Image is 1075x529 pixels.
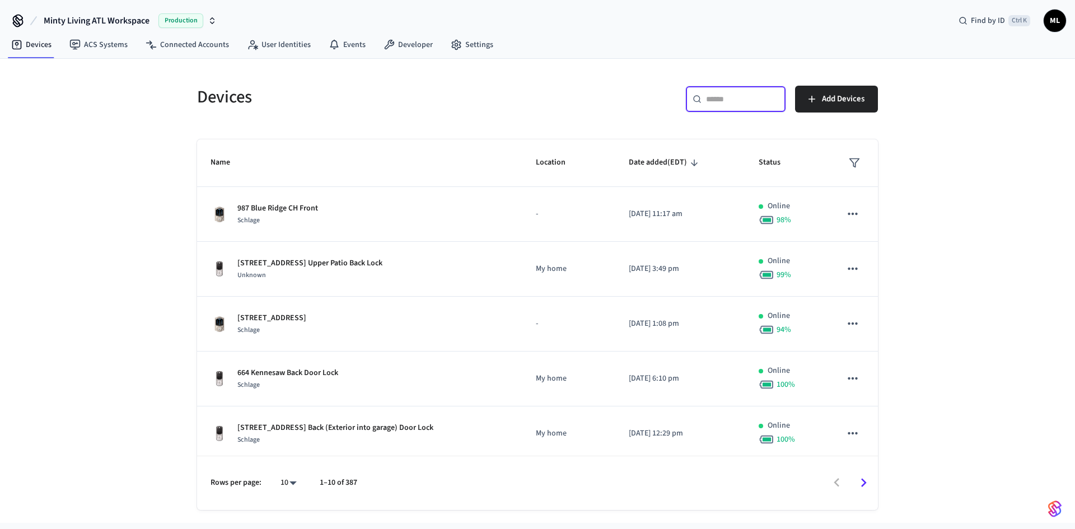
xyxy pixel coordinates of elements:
span: Ctrl K [1008,15,1030,26]
span: Find by ID [971,15,1005,26]
span: Schlage [237,435,260,444]
p: [STREET_ADDRESS] Upper Patio Back Lock [237,258,382,269]
a: Connected Accounts [137,35,238,55]
a: ACS Systems [60,35,137,55]
p: [DATE] 6:10 pm [629,373,732,385]
img: Schlage Sense Smart Deadbolt with Camelot Trim, Front [211,205,228,223]
button: Add Devices [795,86,878,113]
span: Date added(EDT) [629,154,702,171]
span: 98 % [777,214,791,226]
p: My home [536,263,601,275]
span: Schlage [237,380,260,390]
span: 100 % [777,434,795,445]
p: Online [768,310,790,322]
img: Yale Assure Touchscreen Wifi Smart Lock, Satin Nickel, Front [211,260,228,278]
span: Add Devices [822,92,864,106]
span: 100 % [777,379,795,390]
div: Find by IDCtrl K [950,11,1039,31]
button: Go to next page [850,470,877,496]
p: Online [768,365,790,377]
img: Schlage Sense Smart Deadbolt with Camelot Trim, Front [211,315,228,333]
p: [DATE] 3:49 pm [629,263,732,275]
span: Production [158,13,203,28]
p: - [536,208,601,220]
div: 10 [275,475,302,491]
a: Settings [442,35,502,55]
p: [DATE] 12:29 pm [629,428,732,439]
p: Online [768,200,790,212]
img: Yale Assure Touchscreen Wifi Smart Lock, Satin Nickel, Front [211,370,228,388]
span: Minty Living ATL Workspace [44,14,149,27]
a: Events [320,35,375,55]
p: 1–10 of 387 [320,477,357,489]
img: SeamLogoGradient.69752ec5.svg [1048,500,1062,518]
p: 664 Kennesaw Back Door Lock [237,367,338,379]
h5: Devices [197,86,531,109]
span: Schlage [237,216,260,225]
p: [STREET_ADDRESS] Back (Exterior into garage) Door Lock [237,422,433,434]
span: 94 % [777,324,791,335]
button: ML [1044,10,1066,32]
span: Location [536,154,580,171]
span: Schlage [237,325,260,335]
p: 987 Blue Ridge CH Front [237,203,318,214]
span: Status [759,154,795,171]
p: My home [536,373,601,385]
img: Yale Assure Touchscreen Wifi Smart Lock, Satin Nickel, Front [211,425,228,443]
p: [DATE] 11:17 am [629,208,732,220]
p: [DATE] 1:08 pm [629,318,732,330]
p: Online [768,255,790,267]
span: ML [1045,11,1065,31]
a: Devices [2,35,60,55]
a: Developer [375,35,442,55]
p: [STREET_ADDRESS] [237,312,306,324]
p: My home [536,428,601,439]
span: 99 % [777,269,791,280]
p: Online [768,420,790,432]
span: Name [211,154,245,171]
p: Rows per page: [211,477,261,489]
p: - [536,318,601,330]
span: Unknown [237,270,266,280]
a: User Identities [238,35,320,55]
